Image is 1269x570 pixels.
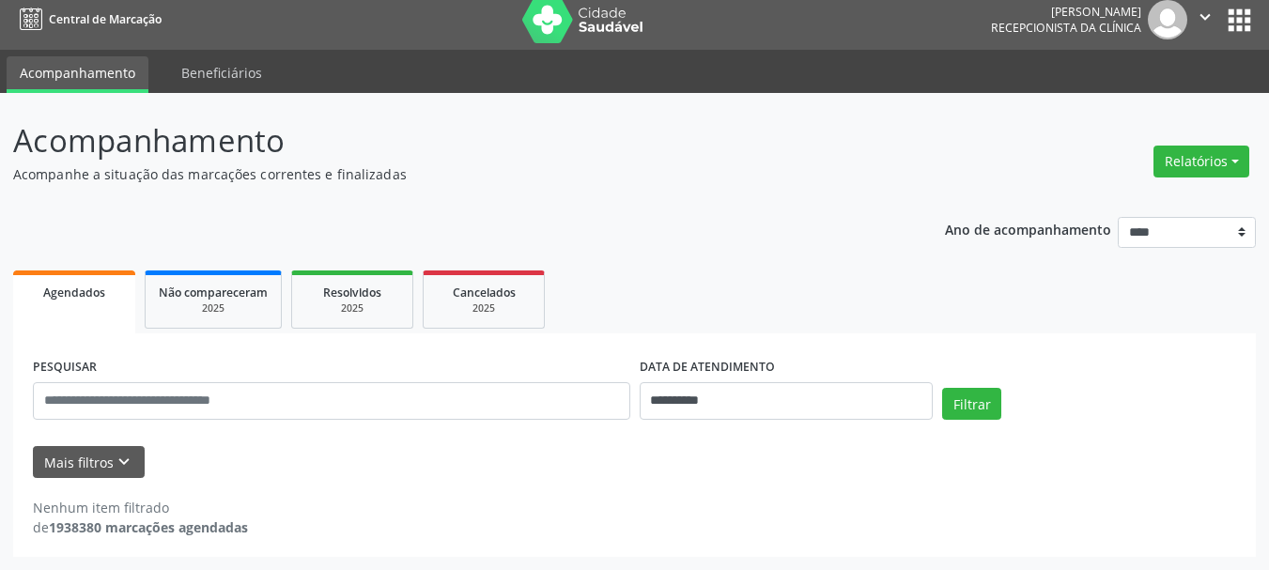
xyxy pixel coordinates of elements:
p: Acompanhamento [13,117,883,164]
button: Relatórios [1153,146,1249,177]
span: Central de Marcação [49,11,162,27]
strong: 1938380 marcações agendadas [49,518,248,536]
div: Nenhum item filtrado [33,498,248,517]
span: Resolvidos [323,285,381,300]
a: Beneficiários [168,56,275,89]
div: 2025 [437,301,531,316]
span: Não compareceram [159,285,268,300]
div: de [33,517,248,537]
div: 2025 [159,301,268,316]
a: Central de Marcação [13,4,162,35]
span: Recepcionista da clínica [991,20,1141,36]
span: Cancelados [453,285,516,300]
i: keyboard_arrow_down [114,452,134,472]
div: 2025 [305,301,399,316]
p: Ano de acompanhamento [945,217,1111,240]
label: DATA DE ATENDIMENTO [640,353,775,382]
button: Filtrar [942,388,1001,420]
p: Acompanhe a situação das marcações correntes e finalizadas [13,164,883,184]
a: Acompanhamento [7,56,148,93]
span: Agendados [43,285,105,300]
label: PESQUISAR [33,353,97,382]
button: Mais filtroskeyboard_arrow_down [33,446,145,479]
button: apps [1223,4,1256,37]
i:  [1195,7,1215,27]
div: [PERSON_NAME] [991,4,1141,20]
